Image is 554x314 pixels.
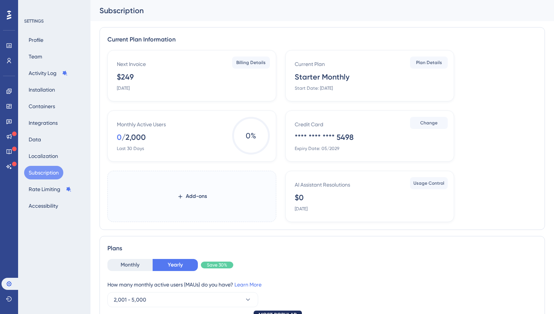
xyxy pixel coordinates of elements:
div: / 2,000 [122,132,146,142]
button: Integrations [24,116,62,130]
div: Monthly Active Users [117,120,166,129]
div: Plans [107,244,537,253]
div: [DATE] [117,85,130,91]
div: Expiry Date: 05/2029 [295,146,339,152]
button: Profile [24,33,48,47]
button: Installation [24,83,60,96]
button: Containers [24,100,60,113]
div: SETTINGS [24,18,85,24]
span: Change [420,120,438,126]
span: Save 30% [207,262,227,268]
span: Usage Control [413,180,444,186]
div: Current Plan [295,60,325,69]
button: Billing Details [232,57,270,69]
button: Usage Control [410,177,448,189]
div: [DATE] [295,206,308,212]
button: 2,001 - 5,000 [107,292,258,307]
button: Accessibility [24,199,63,213]
div: Starter Monthly [295,72,349,82]
button: Add-ons [165,190,219,203]
span: 2,001 - 5,000 [114,295,146,304]
span: Plan Details [416,60,442,66]
button: Team [24,50,47,63]
button: Localization [24,149,63,163]
a: Learn More [234,282,262,288]
div: $0 [295,192,304,203]
div: Credit Card [295,120,323,129]
div: Start Date: [DATE] [295,85,333,91]
button: Change [410,117,448,129]
button: Plan Details [410,57,448,69]
div: Current Plan Information [107,35,537,44]
span: Billing Details [236,60,266,66]
button: Data [24,133,46,146]
span: Add-ons [186,192,207,201]
div: 0 [117,132,122,142]
button: Yearly [153,259,198,271]
button: Activity Log [24,66,72,80]
div: How many monthly active users (MAUs) do you have? [107,280,537,289]
button: Rate Limiting [24,182,76,196]
button: Monthly [107,259,153,271]
span: 0 % [232,117,270,155]
div: Next Invoice [117,60,146,69]
div: Last 30 Days [117,146,144,152]
div: $249 [117,72,134,82]
div: Subscription [99,5,526,16]
button: Subscription [24,166,63,179]
div: AI Assistant Resolutions [295,180,350,189]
